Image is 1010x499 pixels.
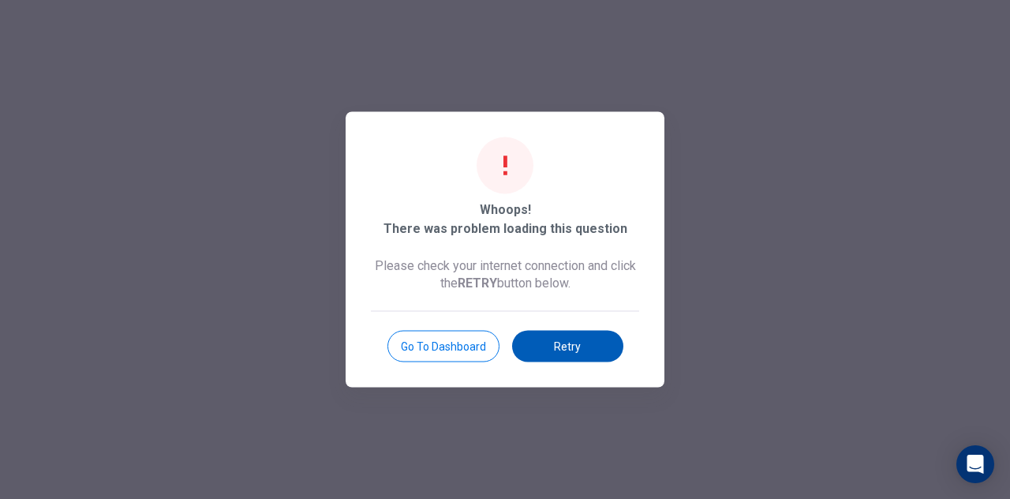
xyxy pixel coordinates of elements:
[956,445,994,483] div: Open Intercom Messenger
[383,219,627,238] span: There was problem loading this question
[480,201,531,219] span: Whoops!
[371,257,639,292] span: Please check your internet connection and click the button below.
[387,331,499,362] button: Go to Dashboard
[458,276,497,291] b: RETRY
[512,331,623,362] button: Retry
